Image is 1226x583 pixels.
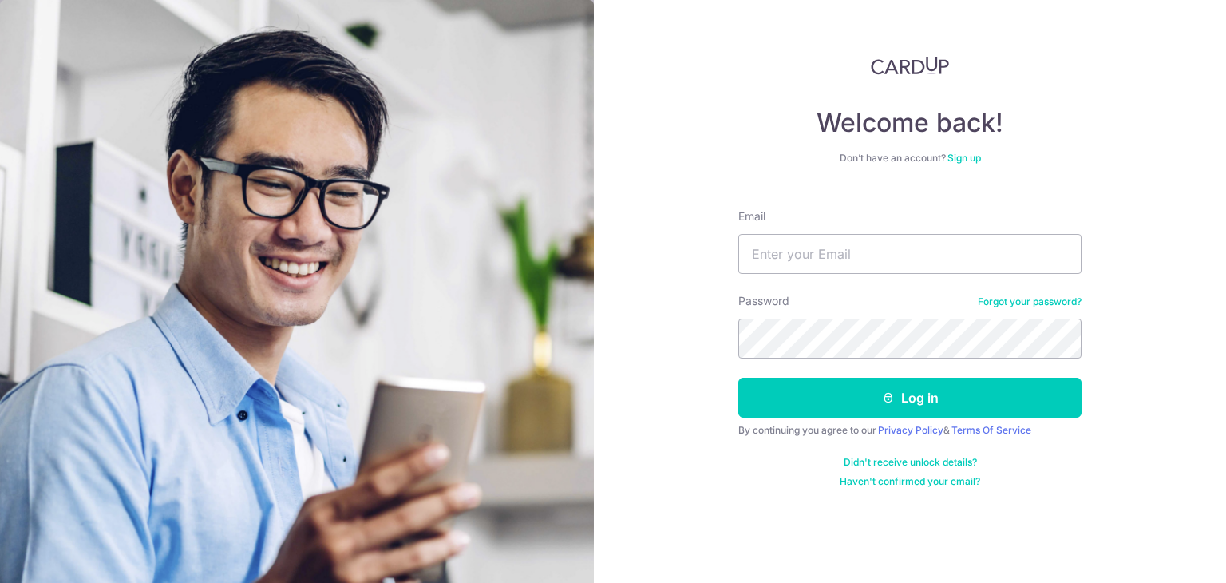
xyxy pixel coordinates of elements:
[947,152,981,164] a: Sign up
[738,107,1082,139] h4: Welcome back!
[738,208,765,224] label: Email
[951,424,1031,436] a: Terms Of Service
[844,456,977,469] a: Didn't receive unlock details?
[738,234,1082,274] input: Enter your Email
[840,475,980,488] a: Haven't confirmed your email?
[878,424,943,436] a: Privacy Policy
[738,293,789,309] label: Password
[738,378,1082,418] button: Log in
[978,295,1082,308] a: Forgot your password?
[871,56,949,75] img: CardUp Logo
[738,152,1082,165] div: Don’t have an account?
[738,424,1082,437] div: By continuing you agree to our &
